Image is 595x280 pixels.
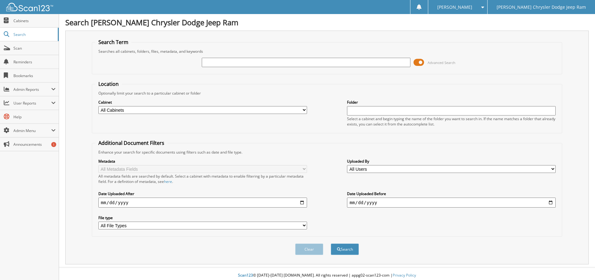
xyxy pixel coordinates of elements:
[13,73,56,78] span: Bookmarks
[347,191,556,196] label: Date Uploaded Before
[95,150,559,155] div: Enhance your search for specific documents using filters such as date and file type.
[95,49,559,54] div: Searches all cabinets, folders, files, metadata, and keywords
[347,159,556,164] label: Uploaded By
[98,198,307,208] input: start
[51,142,56,147] div: 1
[98,215,307,220] label: File type
[238,273,253,278] span: Scan123
[295,243,323,255] button: Clear
[347,116,556,127] div: Select a cabinet and begin typing the name of the folder you want to search in. If the name match...
[98,100,307,105] label: Cabinet
[13,101,51,106] span: User Reports
[98,174,307,184] div: All metadata fields are searched by default. Select a cabinet with metadata to enable filtering b...
[6,3,53,11] img: scan123-logo-white.svg
[347,100,556,105] label: Folder
[13,142,56,147] span: Announcements
[13,114,56,120] span: Help
[497,5,586,9] span: [PERSON_NAME] Chrysler Dodge Jeep Ram
[393,273,416,278] a: Privacy Policy
[13,32,55,37] span: Search
[13,18,56,23] span: Cabinets
[428,60,455,65] span: Advanced Search
[95,81,122,87] legend: Location
[347,198,556,208] input: end
[98,159,307,164] label: Metadata
[164,179,172,184] a: here
[437,5,472,9] span: [PERSON_NAME]
[331,243,359,255] button: Search
[95,39,131,46] legend: Search Term
[13,46,56,51] span: Scan
[95,140,167,146] legend: Additional Document Filters
[95,91,559,96] div: Optionally limit your search to a particular cabinet or folder
[13,128,51,133] span: Admin Menu
[13,59,56,65] span: Reminders
[98,191,307,196] label: Date Uploaded After
[65,17,589,27] h1: Search [PERSON_NAME] Chrysler Dodge Jeep Ram
[13,87,51,92] span: Admin Reports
